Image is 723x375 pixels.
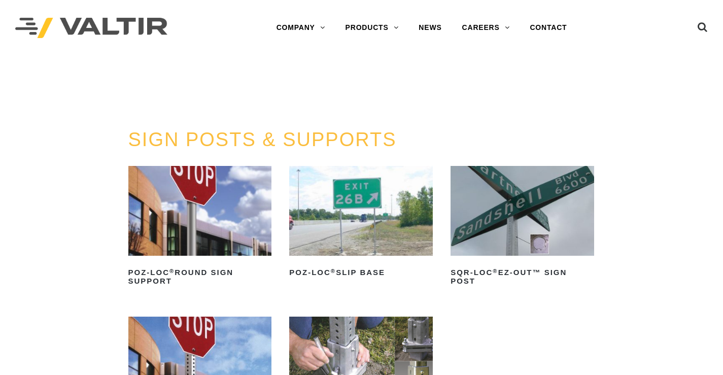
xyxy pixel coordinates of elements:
a: PRODUCTS [335,18,409,38]
sup: ® [493,268,498,274]
a: CONTACT [520,18,577,38]
h2: POZ-LOC Slip Base [289,265,433,281]
a: SIGN POSTS & SUPPORTS [128,129,397,150]
h2: POZ-LOC Round Sign Support [128,265,272,289]
a: POZ-LOC®Slip Base [289,166,433,281]
sup: ® [331,268,336,274]
a: CAREERS [452,18,520,38]
a: SQR-LOC®EZ-Out™ Sign Post [451,166,594,289]
a: POZ-LOC®Round Sign Support [128,166,272,289]
h2: SQR-LOC EZ-Out™ Sign Post [451,265,594,289]
img: Valtir [15,18,167,39]
sup: ® [169,268,175,274]
a: NEWS [408,18,452,38]
a: COMPANY [266,18,335,38]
